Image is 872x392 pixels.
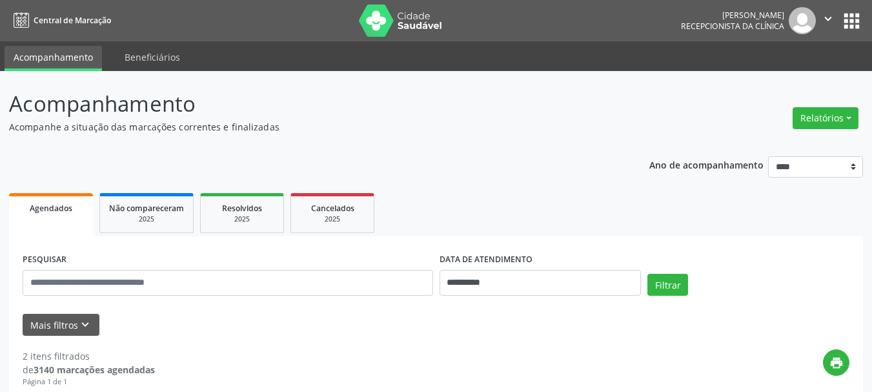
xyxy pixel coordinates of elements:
span: Agendados [30,203,72,214]
div: 2025 [210,214,274,224]
a: Central de Marcação [9,10,111,31]
div: 2025 [300,214,365,224]
label: PESQUISAR [23,250,66,270]
button: Relatórios [793,107,858,129]
a: Acompanhamento [5,46,102,71]
label: DATA DE ATENDIMENTO [440,250,532,270]
button: Filtrar [647,274,688,296]
p: Acompanhamento [9,88,607,120]
button:  [816,7,840,34]
span: Resolvidos [222,203,262,214]
div: 2 itens filtrados [23,349,155,363]
i: keyboard_arrow_down [78,318,92,332]
button: apps [840,10,863,32]
a: Beneficiários [116,46,189,68]
i:  [821,12,835,26]
i: print [829,356,844,370]
img: img [789,7,816,34]
button: Mais filtroskeyboard_arrow_down [23,314,99,336]
div: Página 1 de 1 [23,377,155,387]
div: 2025 [109,214,184,224]
span: Central de Marcação [34,15,111,26]
p: Acompanhe a situação das marcações correntes e finalizadas [9,120,607,134]
span: Cancelados [311,203,354,214]
span: Não compareceram [109,203,184,214]
p: Ano de acompanhamento [649,156,764,172]
strong: 3140 marcações agendadas [34,364,155,376]
div: [PERSON_NAME] [681,10,784,21]
div: de [23,363,155,377]
span: Recepcionista da clínica [681,21,784,32]
button: print [823,349,849,376]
